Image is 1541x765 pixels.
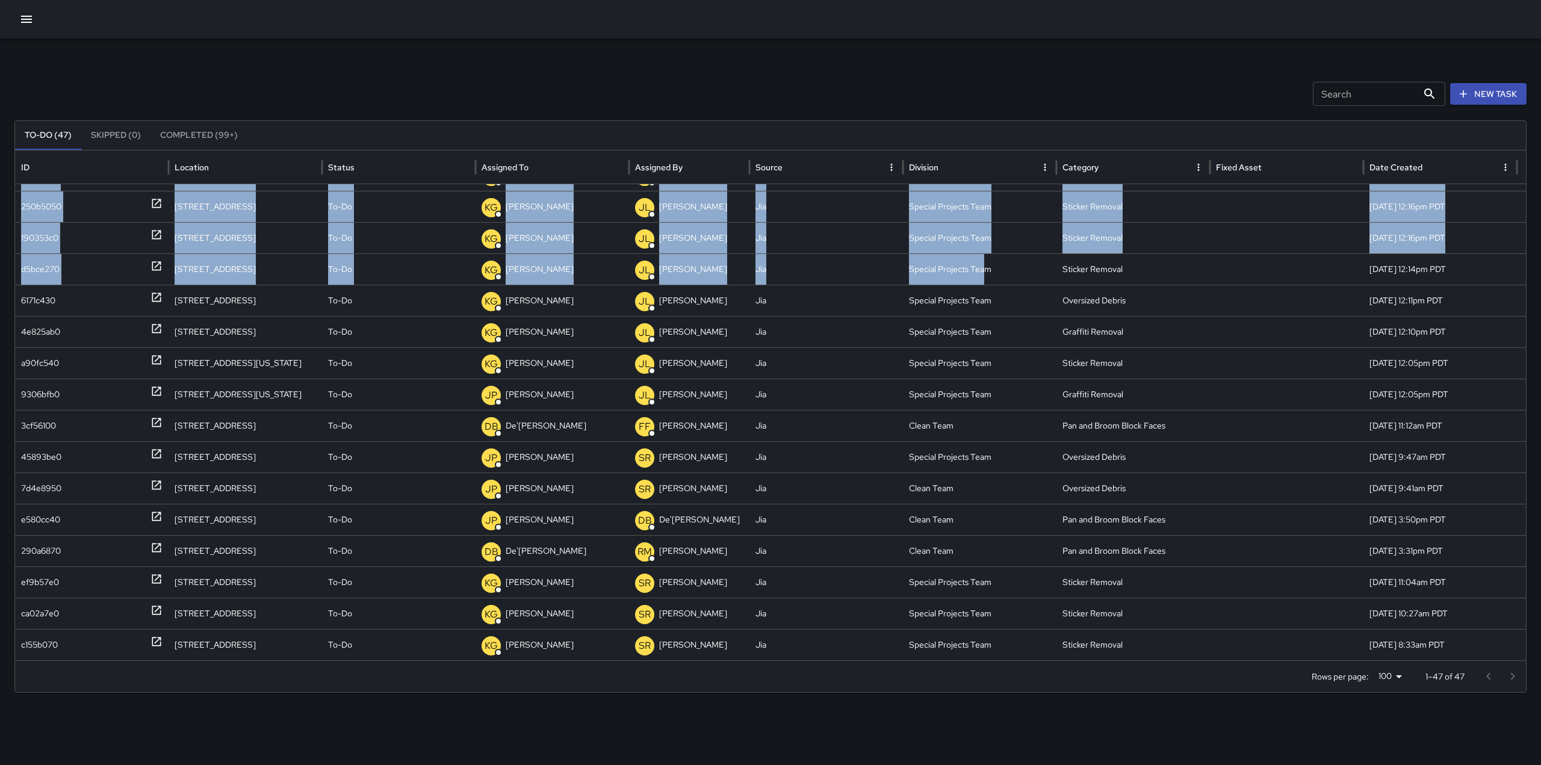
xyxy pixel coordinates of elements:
div: Pan and Broom Block Faces [1056,535,1210,566]
div: 10/7/2025, 12:05pm PDT [1363,347,1517,379]
div: Special Projects Team [903,316,1056,347]
p: JL [639,326,651,340]
p: [PERSON_NAME] [506,379,574,410]
p: DB [485,545,498,559]
div: Jia [749,379,903,410]
button: To-Do (47) [15,121,81,150]
div: Source [755,162,783,173]
div: Oversized Debris [1056,472,1210,504]
div: 598 Market Street [169,535,322,566]
button: Category column menu [1190,159,1207,176]
div: Jia [749,598,903,629]
div: ca02a7e0 [21,598,59,629]
p: KG [485,607,498,622]
div: c155b070 [21,630,58,660]
div: Sticker Removal [1056,598,1210,629]
p: [PERSON_NAME] [659,630,727,660]
div: Jia [749,347,903,379]
p: [PERSON_NAME] [659,223,727,253]
div: Oversized Debris [1056,441,1210,472]
div: Special Projects Team [903,598,1056,629]
div: Jia [749,410,903,441]
div: Sticker Removal [1056,566,1210,598]
div: 401 California Street [169,347,322,379]
p: To-Do [328,379,352,410]
p: [PERSON_NAME] [659,317,727,347]
p: [PERSON_NAME] [506,254,574,285]
div: Clean Team [903,535,1056,566]
p: [PERSON_NAME] [506,317,574,347]
p: [PERSON_NAME] [659,410,727,441]
div: e580cc40 [21,504,60,535]
div: 558 Sacramento Street [169,316,322,347]
p: [PERSON_NAME] [506,630,574,660]
p: To-Do [328,317,352,347]
p: To-Do [328,254,352,285]
button: Date Created column menu [1497,159,1514,176]
p: KG [485,263,498,277]
div: Clean Team [903,472,1056,504]
div: 190353c0 [21,223,58,253]
p: [PERSON_NAME] [659,473,727,504]
div: Assigned To [482,162,529,173]
p: De'[PERSON_NAME] [506,410,586,441]
p: To-Do [328,630,352,660]
div: Date Created [1369,162,1422,173]
p: To-Do [328,285,352,316]
div: Pan and Broom Block Faces [1056,504,1210,535]
p: [PERSON_NAME] [659,442,727,472]
div: Special Projects Team [903,347,1056,379]
div: 10/7/2025, 12:11pm PDT [1363,285,1517,316]
p: [PERSON_NAME] [506,442,574,472]
div: 10/7/2025, 12:16pm PDT [1363,222,1517,253]
div: 444 Market Street [169,566,322,598]
p: SR [639,451,651,465]
p: KG [485,639,498,653]
div: 348 Pine Street [169,410,322,441]
p: [PERSON_NAME] [659,254,727,285]
div: 9306bfb0 [21,379,60,410]
p: To-Do [328,567,352,598]
div: Clean Team [903,410,1056,441]
div: 45893be0 [21,442,61,472]
div: Division [909,162,938,173]
p: [PERSON_NAME] [506,598,574,629]
p: De'[PERSON_NAME] [659,504,740,535]
div: Status [328,162,355,173]
div: Special Projects Team [903,285,1056,316]
p: [PERSON_NAME] [506,348,574,379]
button: Division column menu [1037,159,1053,176]
div: Jia [749,253,903,285]
div: 292 Battery Street [169,598,322,629]
div: Special Projects Team [903,222,1056,253]
p: [PERSON_NAME] [506,191,574,222]
p: To-Do [328,536,352,566]
p: JL [639,357,651,371]
div: 10/6/2025, 3:50pm PDT [1363,504,1517,535]
p: To-Do [328,410,352,441]
div: Graffiti Removal [1056,379,1210,410]
div: 10/7/2025, 9:47am PDT [1363,441,1517,472]
p: JP [485,388,497,403]
div: 6171c430 [21,285,55,316]
p: JP [485,482,497,497]
div: 10/7/2025, 12:10pm PDT [1363,316,1517,347]
button: Skipped (0) [81,121,150,150]
div: Special Projects Team [903,566,1056,598]
div: Jia [749,222,903,253]
p: [PERSON_NAME] [659,598,727,629]
p: DB [638,513,652,528]
div: 351 California Street [169,379,322,410]
p: To-Do [328,504,352,535]
div: 10/6/2025, 11:04am PDT [1363,566,1517,598]
div: Special Projects Team [903,441,1056,472]
p: [PERSON_NAME] [506,567,574,598]
div: 10/7/2025, 12:16pm PDT [1363,191,1517,222]
div: Special Projects Team [903,253,1056,285]
div: Jia [749,191,903,222]
div: Jia [749,472,903,504]
p: To-Do [328,598,352,629]
button: New Task [1450,83,1527,105]
div: Special Projects Team [903,379,1056,410]
p: De'[PERSON_NAME] [506,536,586,566]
